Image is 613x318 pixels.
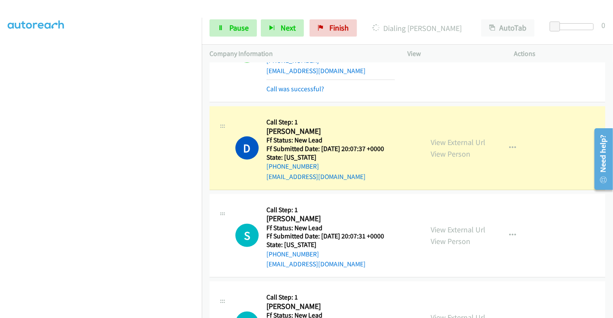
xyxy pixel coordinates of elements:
[266,260,366,268] a: [EMAIL_ADDRESS][DOMAIN_NAME]
[266,302,384,312] h2: [PERSON_NAME]
[266,173,366,181] a: [EMAIL_ADDRESS][DOMAIN_NAME]
[407,49,499,59] p: View
[369,22,466,34] p: Dialing [PERSON_NAME]
[235,136,259,160] h1: D
[210,49,392,59] p: Company Information
[266,153,384,162] h5: State: [US_STATE]
[266,250,319,258] a: [PHONE_NUMBER]
[431,149,470,159] a: View Person
[229,23,249,33] span: Pause
[266,206,384,214] h5: Call Step: 1
[266,118,384,127] h5: Call Step: 1
[266,162,319,170] a: [PHONE_NUMBER]
[431,137,485,147] a: View External Url
[266,232,384,241] h5: Ff Submitted Date: [DATE] 20:07:31 +0000
[266,241,384,249] h5: State: [US_STATE]
[266,145,384,153] h5: Ff Submitted Date: [DATE] 20:07:37 +0000
[235,224,259,247] h1: S
[266,224,384,232] h5: Ff Status: New Lead
[235,224,259,247] div: The call is yet to be attempted
[601,19,605,31] div: 0
[266,127,384,136] h2: [PERSON_NAME]
[431,225,485,235] a: View External Url
[554,23,594,30] div: Delay between calls (in seconds)
[514,49,606,59] p: Actions
[310,19,357,37] a: Finish
[588,125,613,193] iframe: Resource Center
[329,23,349,33] span: Finish
[431,236,470,246] a: View Person
[261,19,304,37] button: Next
[266,293,384,302] h5: Call Step: 1
[281,23,296,33] span: Next
[210,19,257,37] a: Pause
[266,67,366,75] a: [EMAIL_ADDRESS][DOMAIN_NAME]
[266,214,384,224] h2: [PERSON_NAME]
[266,85,324,93] a: Call was successful?
[481,19,535,37] button: AutoTab
[266,136,384,145] h5: Ff Status: New Lead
